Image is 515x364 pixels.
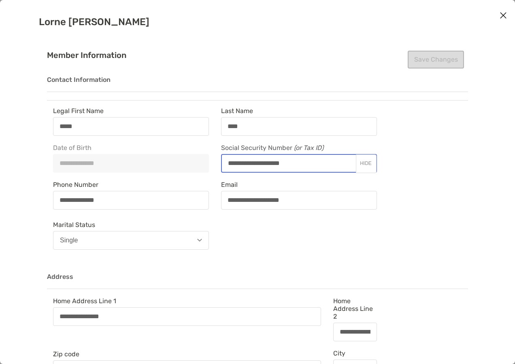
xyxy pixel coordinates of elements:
[222,160,355,167] input: Social Security Number (or Tax ID)HIDE
[53,181,209,188] span: Phone Number
[53,313,321,320] input: Home Address Line 1
[221,107,377,115] span: Last Name
[47,76,468,92] h3: Contact Information
[360,161,372,166] span: HIDE
[53,221,209,229] span: Marital Status
[221,181,377,188] span: Email
[53,197,209,203] input: Phone Number
[197,239,202,242] img: Open dropdown arrow
[53,160,209,167] input: Date of Birth
[334,328,377,335] input: Home Address Line 2
[47,51,468,60] h4: Member Information
[333,297,377,320] span: Home Address Line 2
[53,107,209,115] span: Legal First Name
[47,273,468,289] h3: Address
[53,144,209,152] span: Date of Birth
[53,350,321,358] span: Zip code
[355,160,376,167] button: Social Security Number (or Tax ID)
[39,16,476,28] h2: Lorne [PERSON_NAME]
[294,144,323,152] i: (or Tax ID)
[221,123,377,130] input: Last Name
[221,144,377,154] span: Social Security Number
[333,349,377,357] span: City
[53,231,209,250] button: Single
[53,297,321,305] span: Home Address Line 1
[221,197,377,203] input: Email
[497,10,509,22] button: Close modal
[60,237,78,244] div: Single
[53,123,209,130] input: Legal First Name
